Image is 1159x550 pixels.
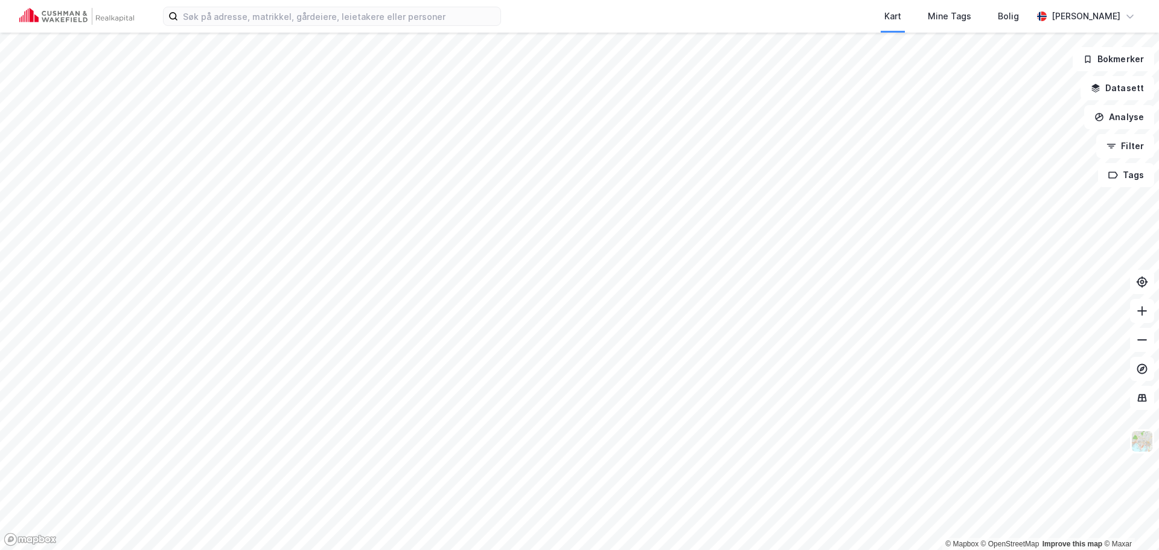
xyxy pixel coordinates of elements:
iframe: Chat Widget [1099,492,1159,550]
a: Improve this map [1042,540,1102,548]
div: Bolig [998,9,1019,24]
div: Kart [884,9,901,24]
img: Z [1131,430,1154,453]
input: Søk på adresse, matrikkel, gårdeiere, leietakere eller personer [178,7,500,25]
div: Kontrollprogram for chat [1099,492,1159,550]
a: Mapbox [945,540,979,548]
button: Bokmerker [1073,47,1154,71]
button: Filter [1096,134,1154,158]
button: Analyse [1084,105,1154,129]
div: Mine Tags [928,9,971,24]
div: [PERSON_NAME] [1052,9,1120,24]
a: Mapbox homepage [4,532,57,546]
img: cushman-wakefield-realkapital-logo.202ea83816669bd177139c58696a8fa1.svg [19,8,134,25]
button: Tags [1098,163,1154,187]
a: OpenStreetMap [981,540,1039,548]
button: Datasett [1081,76,1154,100]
